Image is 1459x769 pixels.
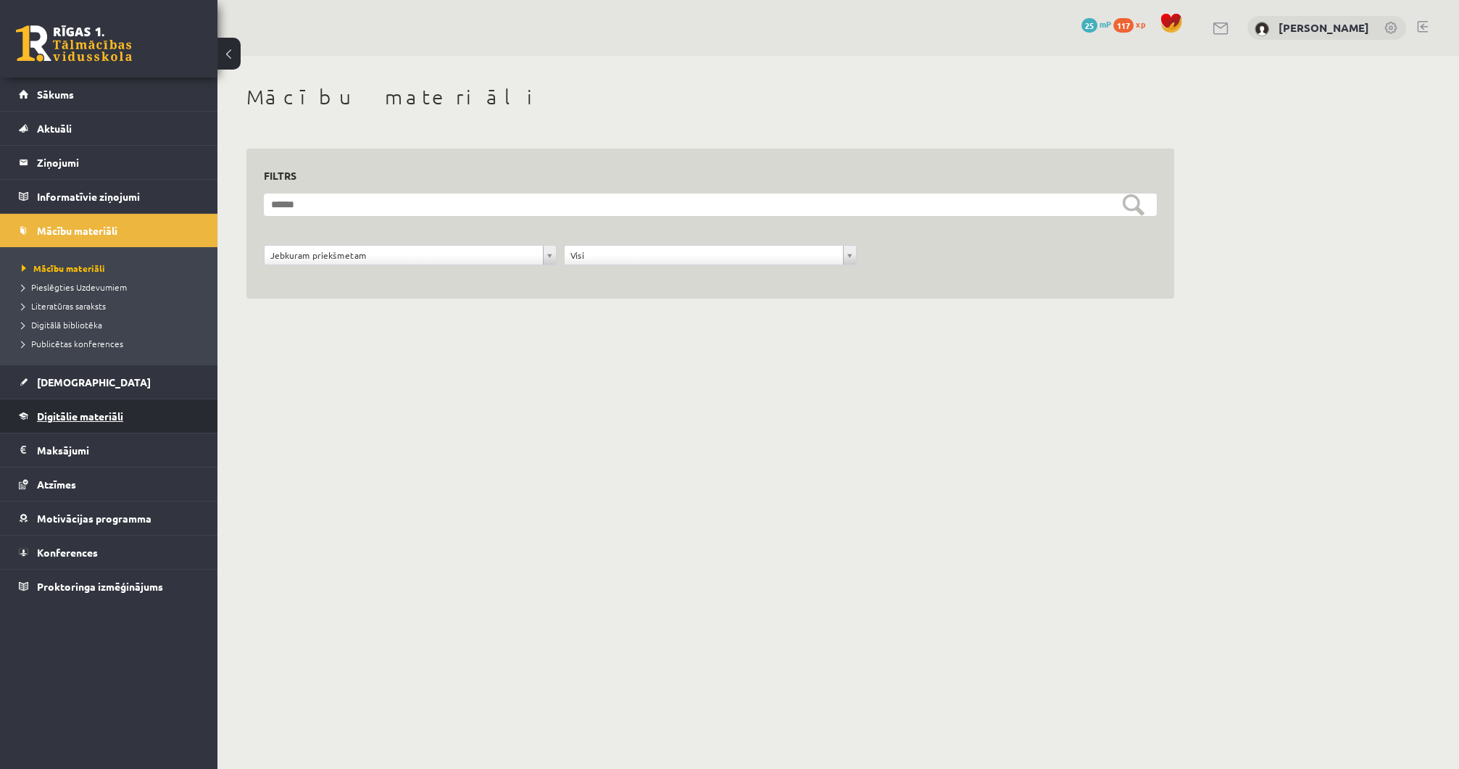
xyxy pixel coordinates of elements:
[22,281,127,293] span: Pieslēgties Uzdevumiem
[22,299,203,312] a: Literatūras saraksts
[1136,18,1145,30] span: xp
[22,262,105,274] span: Mācību materiāli
[1113,18,1134,33] span: 117
[19,502,199,535] a: Motivācijas programma
[37,224,117,237] span: Mācību materiāli
[22,280,203,294] a: Pieslēgties Uzdevumiem
[19,146,199,179] a: Ziņojumi
[19,78,199,111] a: Sākums
[1100,18,1111,30] span: mP
[570,246,837,265] span: Visi
[22,319,102,331] span: Digitālā bibliotēka
[19,365,199,399] a: [DEMOGRAPHIC_DATA]
[1255,22,1269,36] img: Emīls Čeksters
[37,546,98,559] span: Konferences
[37,410,123,423] span: Digitālie materiāli
[19,433,199,467] a: Maksājumi
[37,375,151,388] span: [DEMOGRAPHIC_DATA]
[565,246,856,265] a: Visi
[22,338,123,349] span: Publicētas konferences
[1113,18,1152,30] a: 117 xp
[37,146,199,179] legend: Ziņojumi
[270,246,537,265] span: Jebkuram priekšmetam
[22,300,106,312] span: Literatūras saraksts
[37,88,74,101] span: Sākums
[265,246,556,265] a: Jebkuram priekšmetam
[22,262,203,275] a: Mācību materiāli
[37,122,72,135] span: Aktuāli
[19,399,199,433] a: Digitālie materiāli
[19,214,199,247] a: Mācību materiāli
[19,112,199,145] a: Aktuāli
[264,166,1139,186] h3: Filtrs
[37,512,151,525] span: Motivācijas programma
[19,467,199,501] a: Atzīmes
[22,318,203,331] a: Digitālā bibliotēka
[37,180,199,213] legend: Informatīvie ziņojumi
[37,580,163,593] span: Proktoringa izmēģinājums
[37,478,76,491] span: Atzīmes
[1279,20,1369,35] a: [PERSON_NAME]
[19,570,199,603] a: Proktoringa izmēģinājums
[1081,18,1111,30] a: 25 mP
[19,180,199,213] a: Informatīvie ziņojumi
[22,337,203,350] a: Publicētas konferences
[19,536,199,569] a: Konferences
[37,433,199,467] legend: Maksājumi
[16,25,132,62] a: Rīgas 1. Tālmācības vidusskola
[1081,18,1097,33] span: 25
[246,85,1174,109] h1: Mācību materiāli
